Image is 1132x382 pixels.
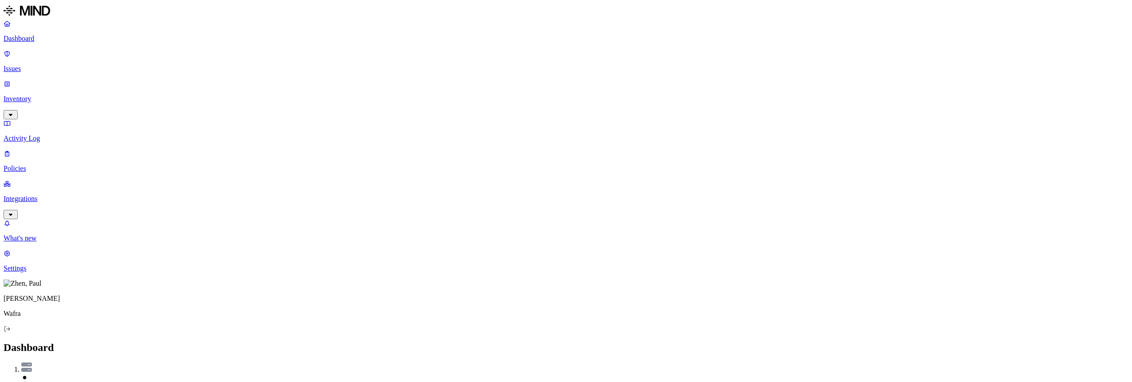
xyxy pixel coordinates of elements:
a: Dashboard [4,20,1128,43]
img: MIND [4,4,50,18]
p: Issues [4,65,1128,73]
a: Inventory [4,80,1128,118]
a: What's new [4,219,1128,242]
p: What's new [4,234,1128,242]
p: Policies [4,165,1128,173]
p: Wafra [4,310,1128,318]
a: Issues [4,50,1128,73]
p: Settings [4,264,1128,272]
img: azure-files.svg [21,362,32,372]
a: Policies [4,150,1128,173]
a: Integrations [4,180,1128,218]
a: Activity Log [4,119,1128,142]
h2: Dashboard [4,342,1128,354]
p: Inventory [4,95,1128,103]
p: Dashboard [4,35,1128,43]
a: MIND [4,4,1128,20]
a: Settings [4,249,1128,272]
img: Zhen, Paul [4,280,41,287]
p: Activity Log [4,134,1128,142]
p: Integrations [4,195,1128,203]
